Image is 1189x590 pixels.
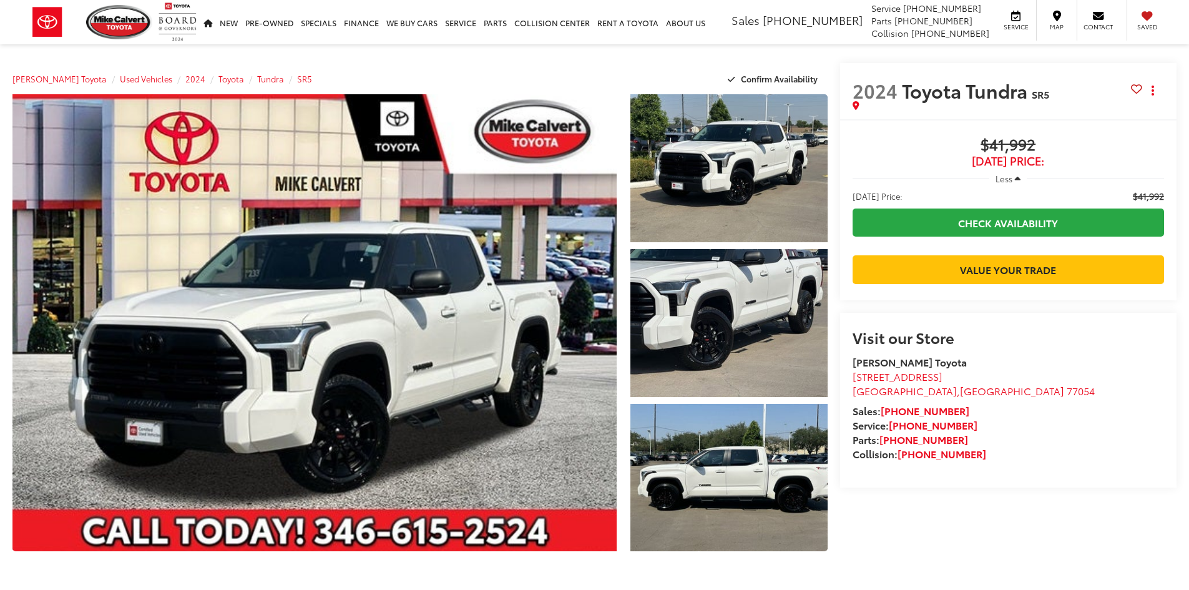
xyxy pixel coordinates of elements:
[628,247,829,398] img: 2024 Toyota Tundra SR5
[879,432,968,446] a: [PHONE_NUMBER]
[1002,22,1030,31] span: Service
[960,383,1064,398] span: [GEOGRAPHIC_DATA]
[853,255,1164,283] a: Value Your Trade
[853,418,977,432] strong: Service:
[853,369,1095,398] a: [STREET_ADDRESS] [GEOGRAPHIC_DATA],[GEOGRAPHIC_DATA] 77054
[996,173,1012,184] span: Less
[911,27,989,39] span: [PHONE_NUMBER]
[871,2,901,14] span: Service
[630,404,828,552] a: Expand Photo 3
[853,446,986,461] strong: Collision:
[1133,22,1161,31] span: Saved
[1152,86,1154,96] span: dropdown dots
[6,92,622,554] img: 2024 Toyota Tundra SR5
[12,73,107,84] a: [PERSON_NAME] Toyota
[1043,22,1070,31] span: Map
[120,73,172,84] a: Used Vehicles
[853,190,903,202] span: [DATE] Price:
[628,92,829,243] img: 2024 Toyota Tundra SR5
[903,2,981,14] span: [PHONE_NUMBER]
[989,167,1027,190] button: Less
[853,329,1164,345] h2: Visit our Store
[1084,22,1113,31] span: Contact
[1133,190,1164,202] span: $41,992
[853,355,967,369] strong: [PERSON_NAME] Toyota
[732,12,760,28] span: Sales
[1067,383,1095,398] span: 77054
[853,432,968,446] strong: Parts:
[297,73,312,84] a: SR5
[902,77,1032,104] span: Toyota Tundra
[881,403,969,418] a: [PHONE_NUMBER]
[741,73,818,84] span: Confirm Availability
[853,136,1164,155] span: $41,992
[853,209,1164,237] a: Check Availability
[218,73,244,84] a: Toyota
[628,402,829,553] img: 2024 Toyota Tundra SR5
[853,369,942,383] span: [STREET_ADDRESS]
[894,14,972,27] span: [PHONE_NUMBER]
[853,77,898,104] span: 2024
[630,249,828,397] a: Expand Photo 2
[721,68,828,90] button: Confirm Availability
[630,94,828,242] a: Expand Photo 1
[871,14,892,27] span: Parts
[86,5,152,39] img: Mike Calvert Toyota
[871,27,909,39] span: Collision
[1142,79,1164,101] button: Actions
[185,73,205,84] a: 2024
[853,403,969,418] strong: Sales:
[763,12,863,28] span: [PHONE_NUMBER]
[853,383,957,398] span: [GEOGRAPHIC_DATA]
[889,418,977,432] a: [PHONE_NUMBER]
[1032,87,1049,101] span: SR5
[12,94,617,551] a: Expand Photo 0
[898,446,986,461] a: [PHONE_NUMBER]
[257,73,284,84] a: Tundra
[853,383,1095,398] span: ,
[853,155,1164,167] span: [DATE] Price:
